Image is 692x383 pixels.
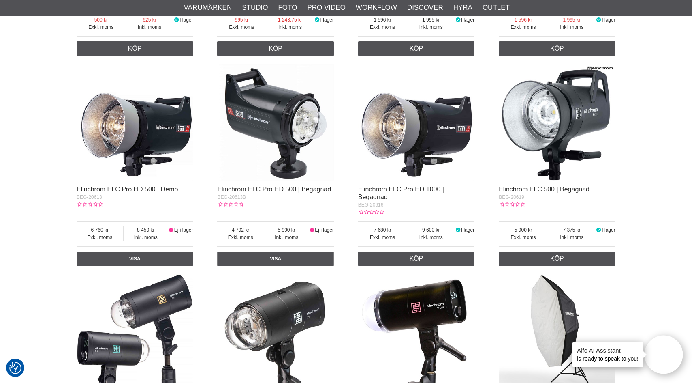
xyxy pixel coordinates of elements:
img: Elinchrom ELC 500 | Begagnad [499,64,615,181]
span: BEG-20619 [499,194,524,200]
span: Inkl. moms [126,24,173,31]
span: 995 [217,16,266,24]
span: Exkl. moms [358,234,407,241]
a: Visa [77,252,193,266]
a: Foto [278,2,297,13]
a: Outlet [483,2,510,13]
img: Elinchrom ELC Pro HD 1000 | Begagnad [358,64,475,181]
span: Inkl. moms [266,24,314,31]
div: is ready to speak to you! [572,342,643,367]
span: Inkl. moms [548,24,596,31]
span: Inkl. moms [124,234,169,241]
i: Ej i lager [168,227,174,233]
span: Exkl. moms [77,24,126,31]
a: Hyra [453,2,472,13]
div: Kundbetyg: 0 [499,201,525,208]
span: 8 450 [124,226,169,234]
a: Pro Video [307,2,345,13]
a: Köp [77,41,193,56]
div: Kundbetyg: 0 [217,201,243,208]
a: Studio [242,2,268,13]
span: 1 995 [548,16,596,24]
a: Elinchrom ELC 500 | Begagnad [499,186,589,193]
span: 1 243.75 [266,16,314,24]
span: BEG-20613 [77,194,102,200]
i: I lager [455,17,461,23]
i: I lager [314,17,320,23]
span: Ej i lager [174,227,193,233]
span: 1 596 [358,16,407,24]
a: Köp [499,252,615,266]
a: Köp [358,41,475,56]
a: Elinchrom ELC Pro HD 1000 | Begagnad [358,186,444,200]
span: I lager [179,17,193,23]
a: Elinchrom ELC Pro HD 500 | Begagnad [217,186,331,193]
span: I lager [602,227,615,233]
span: 7 680 [358,226,407,234]
img: Elinchrom ELC Pro HD 500 | Begagnad [217,64,334,181]
span: 500 [77,16,126,24]
span: Ej i lager [315,227,334,233]
span: Inkl. moms [548,234,596,241]
img: Revisit consent button [9,362,21,374]
span: 5 900 [499,226,548,234]
span: 9 600 [407,226,455,234]
i: I lager [596,227,602,233]
i: I lager [596,17,602,23]
span: 6 760 [77,226,123,234]
span: 1 596 [499,16,548,24]
span: 4 792 [217,226,264,234]
span: BEG-20616 [358,202,384,208]
a: Köp [499,41,615,56]
span: 5 990 [264,226,309,234]
div: Kundbetyg: 0 [358,209,384,216]
span: Exkl. moms [217,234,264,241]
span: Exkl. moms [358,24,407,31]
a: Elinchrom ELC Pro HD 500 | Demo [77,186,178,193]
a: Workflow [356,2,397,13]
span: BEG-20613B [217,194,246,200]
button: Samtyckesinställningar [9,361,21,375]
a: Varumärken [184,2,232,13]
span: Inkl. moms [264,234,309,241]
a: Visa [217,252,334,266]
span: Exkl. moms [499,234,548,241]
a: Köp [217,41,334,56]
span: I lager [602,17,615,23]
span: 625 [126,16,173,24]
span: 1 995 [407,16,455,24]
span: Exkl. moms [217,24,266,31]
span: I lager [461,17,474,23]
a: Köp [358,252,475,266]
span: Inkl. moms [407,234,455,241]
span: Exkl. moms [499,24,548,31]
span: 7 375 [548,226,596,234]
span: I lager [461,227,474,233]
img: Elinchrom ELC Pro HD 500 | Demo [77,64,193,181]
div: Kundbetyg: 0 [77,201,103,208]
span: Inkl. moms [407,24,455,31]
span: Exkl. moms [77,234,123,241]
i: I lager [173,17,179,23]
h4: Aifo AI Assistant [577,346,639,355]
i: Ej i lager [309,227,315,233]
span: I lager [320,17,334,23]
a: Discover [407,2,443,13]
i: I lager [455,227,461,233]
